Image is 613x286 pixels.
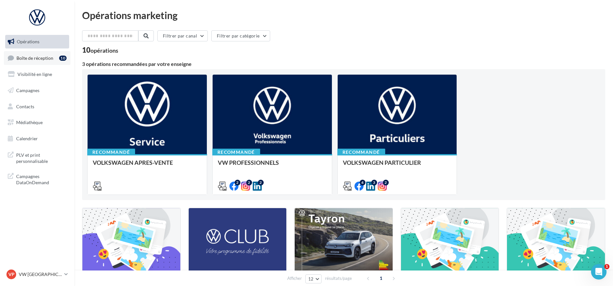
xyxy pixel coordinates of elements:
[17,71,52,77] span: Visibilité en ligne
[4,116,70,129] a: Médiathèque
[16,136,38,141] span: Calendrier
[376,273,386,283] span: 1
[4,100,70,113] a: Contacts
[93,159,202,172] div: VOLKSWAGEN APRES-VENTE
[8,271,15,278] span: VP
[235,180,240,185] div: 2
[325,275,352,281] span: résultats/page
[16,120,43,125] span: Médiathèque
[16,151,67,164] span: PLV et print personnalisable
[218,159,327,172] div: VW PROFESSIONNELS
[604,264,609,269] span: 1
[212,149,260,156] div: Recommandé
[4,35,70,48] a: Opérations
[246,180,252,185] div: 2
[87,149,135,156] div: Recommandé
[90,48,118,53] div: opérations
[383,180,389,185] div: 2
[16,172,67,186] span: Campagnes DataOnDemand
[308,276,314,281] span: 12
[360,180,365,185] div: 4
[4,84,70,97] a: Campagnes
[4,148,70,167] a: PLV et print personnalisable
[591,264,607,280] iframe: Intercom live chat
[343,159,452,172] div: VOLKSWAGEN PARTICULIER
[5,268,69,281] a: VP VW [GEOGRAPHIC_DATA] 20
[4,68,70,81] a: Visibilité en ligne
[211,30,270,41] button: Filtrer par catégorie
[19,271,62,278] p: VW [GEOGRAPHIC_DATA] 20
[305,274,322,283] button: 12
[4,132,70,145] a: Calendrier
[59,56,67,61] div: 10
[17,39,39,44] span: Opérations
[16,103,34,109] span: Contacts
[16,88,39,93] span: Campagnes
[82,47,118,54] div: 10
[337,149,385,156] div: Recommandé
[258,180,264,185] div: 2
[287,275,302,281] span: Afficher
[4,51,70,65] a: Boîte de réception10
[157,30,208,41] button: Filtrer par canal
[82,61,605,67] div: 3 opérations recommandées par votre enseigne
[4,169,70,188] a: Campagnes DataOnDemand
[16,55,53,60] span: Boîte de réception
[82,10,605,20] div: Opérations marketing
[371,180,377,185] div: 3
